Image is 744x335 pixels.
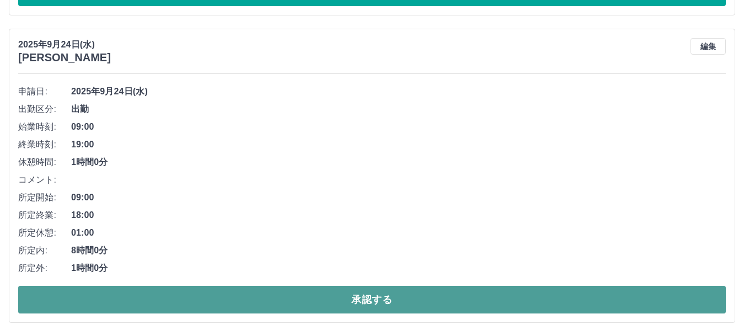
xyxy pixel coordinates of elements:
span: 1時間0分 [71,156,726,169]
span: 始業時刻: [18,120,71,134]
span: 8時間0分 [71,244,726,257]
span: 出勤 [71,103,726,116]
span: 申請日: [18,85,71,98]
span: 所定内: [18,244,71,257]
span: 1時間0分 [71,262,726,275]
span: 09:00 [71,191,726,204]
span: 18:00 [71,209,726,222]
button: 編集 [691,38,726,55]
span: 終業時刻: [18,138,71,151]
p: 2025年9月24日(水) [18,38,111,51]
span: 01:00 [71,226,726,240]
span: 所定外: [18,262,71,275]
span: 所定終業: [18,209,71,222]
span: 所定開始: [18,191,71,204]
span: 09:00 [71,120,726,134]
span: コメント: [18,173,71,187]
span: 所定休憩: [18,226,71,240]
span: 2025年9月24日(水) [71,85,726,98]
span: 休憩時間: [18,156,71,169]
h3: [PERSON_NAME] [18,51,111,64]
span: 出勤区分: [18,103,71,116]
button: 承認する [18,286,726,313]
span: 19:00 [71,138,726,151]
